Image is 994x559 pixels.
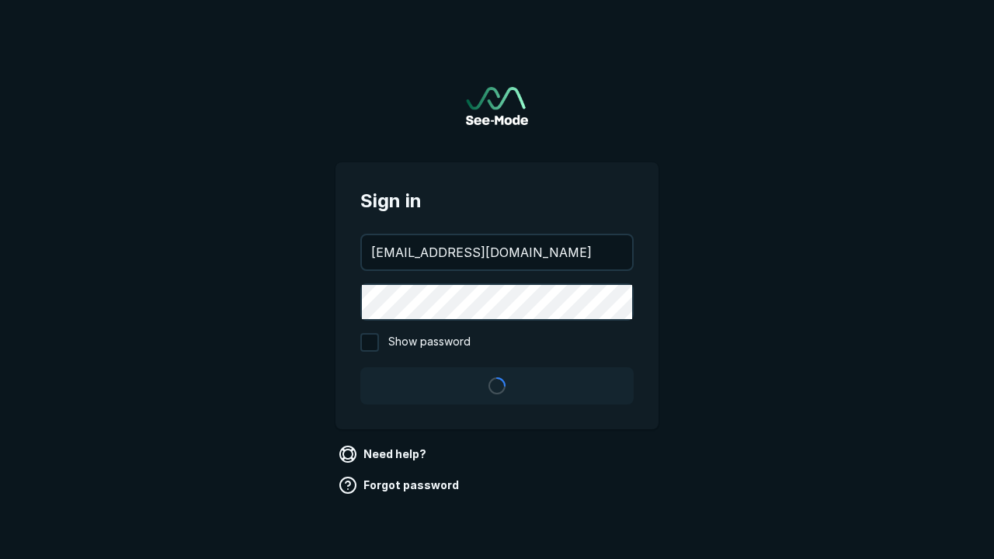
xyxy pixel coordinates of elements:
a: Forgot password [335,473,465,498]
span: Show password [388,333,471,352]
a: Need help? [335,442,433,467]
a: Go to sign in [466,87,528,125]
img: See-Mode Logo [466,87,528,125]
input: your@email.com [362,235,632,269]
span: Sign in [360,187,634,215]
